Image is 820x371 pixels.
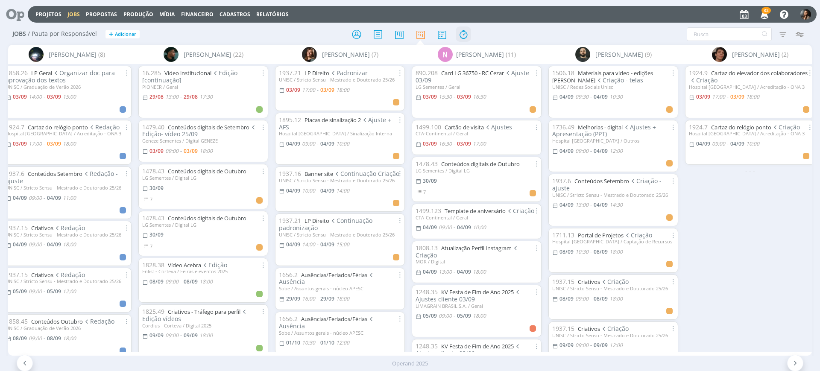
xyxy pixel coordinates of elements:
span: Continuação padronização [279,216,372,232]
span: 1858.26 [6,69,28,77]
span: 7 [150,196,152,202]
img: B [800,9,811,20]
span: - [454,269,455,275]
span: Organizar doc para aprovação dos textos [6,69,115,84]
span: (2) [782,50,788,59]
span: 09:00 [439,312,452,319]
span: Edição- vídeo 25/09 [142,123,257,138]
: - [44,94,45,99]
span: Adicionar [115,32,136,37]
: 16:00 [302,295,315,302]
: 14:00 [336,187,349,194]
span: 1499.100 [416,123,441,131]
span: 10:00 [473,224,486,231]
: 18:00 [199,147,213,155]
span: 04/09 [457,268,471,275]
span: Ausência [279,271,375,286]
: 09:00 [29,241,42,248]
: - [44,242,45,247]
a: Atualização Perfil Instagram [441,244,512,252]
span: 1858.45 [6,317,28,325]
a: Conteúdos digitais de Outubro [168,214,246,222]
span: 7 [150,243,152,249]
a: KV Festa de Fim de Ano 2025 [441,342,514,350]
span: / Pauta por Responsável [28,30,97,38]
span: 1808.13 [416,244,438,252]
span: (9) [645,50,652,59]
a: Relatórios [256,11,289,18]
: 08/09 [594,248,608,255]
a: Conteúdos Setembro [28,170,82,178]
span: 1937.15 [552,278,574,286]
span: 18:00 [473,312,486,319]
div: LG Sementes / Digital LG [416,168,538,173]
a: Melhorias - digital [578,123,623,131]
span: Criação [624,231,652,239]
span: Redação - ajuste [6,169,118,185]
a: Card LG 36750 - RC Cezar [441,69,504,77]
span: [PERSON_NAME] [732,50,780,59]
: 03/09 [13,93,27,100]
span: 1656.2 [279,315,298,323]
: 04/09 [559,93,574,100]
div: UNISC / Redes Sociais Unisc [552,84,674,90]
: 04/09 [47,241,61,248]
div: UNISC / Graduação de Verão 2026 [6,325,128,331]
span: 1937.15 [6,271,28,279]
: 15:00 [63,93,76,100]
span: 890.208 [416,69,438,77]
a: LP Direito [305,69,329,77]
a: Vídeo Acebra [168,261,201,269]
: 10:30 [575,248,589,255]
div: UNISC / Stricto Sensu - Mestrado e Doutorado 25/26 [279,77,401,82]
: 04/09 [730,140,744,147]
div: LIMAGRAIN BRASIL S.A. / Geral [416,303,538,309]
span: Redação [53,224,85,232]
span: 03/09 [457,140,471,147]
: 29/09 [320,295,334,302]
span: 1478.43 [142,167,164,175]
div: UNISC / Stricto Sensu - Mestrado e Doutorado 25/26 [6,278,128,284]
span: 1937.21 [279,69,301,77]
span: - [454,94,455,99]
span: Continuação Criação [333,169,399,178]
span: 04/09 [423,268,437,275]
span: 1499.123 [416,207,441,215]
a: Jobs [67,11,80,18]
span: 1924.9 [689,69,708,77]
a: Cartaz do relógio ponto [711,123,771,131]
a: Conteúdos Outubro [31,318,83,325]
div: Sobe / Assuntos gerais - núcleo APESC [279,286,401,291]
span: 04/09 [457,224,471,231]
span: Criação [771,123,800,131]
div: Hospital [GEOGRAPHIC_DATA] / Captação de Recursos [552,239,674,244]
: - [727,94,729,99]
: 12:00 [63,288,76,295]
: 04/09 [559,147,574,155]
: 04/09 [320,140,334,147]
button: Mídia [157,11,177,18]
: 04/09 [696,140,710,147]
span: 1895.12 [279,116,301,124]
a: Criativos [31,271,53,279]
img: P [575,47,590,62]
a: Criativos - Tráfego para perfil [168,308,240,315]
div: - - - [682,167,818,175]
: 04/09 [286,140,300,147]
div: LG Sementes / Digital LG [142,175,264,181]
span: Ausência [279,315,375,330]
span: 1479.40 [142,123,164,131]
span: Redação [83,317,114,325]
button: 32 [755,7,773,22]
a: Banner site [305,170,333,178]
: - [317,296,319,301]
span: 04/09 [423,224,437,231]
: 15:00 [336,241,349,248]
span: - [454,313,455,318]
: 04/09 [594,147,608,155]
: 04/09 [286,241,300,248]
: 09:00 [302,140,315,147]
div: UNISC / Stricto Sensu - Mestrado e Doutorado 25/26 [6,232,128,237]
div: UNISC / Stricto Sensu - Mestrado e Doutorado 25/26 [279,232,401,237]
span: 1937.15 [552,324,574,333]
